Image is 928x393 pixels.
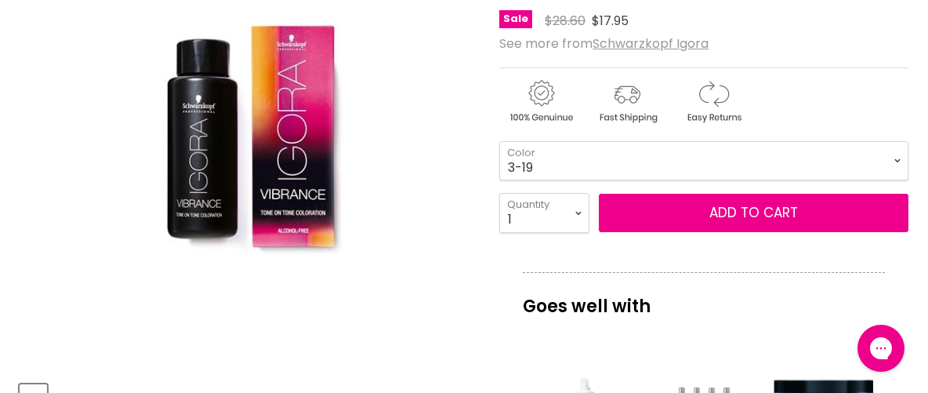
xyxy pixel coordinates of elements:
iframe: Gorgias live chat messenger [850,319,912,377]
span: See more from [499,35,709,53]
img: genuine.gif [499,78,582,126]
span: $17.95 [592,12,629,30]
button: Add to cart [599,194,908,233]
span: Add to cart [709,203,798,222]
span: Sale [499,10,532,28]
a: Schwarzkopf Igora [593,35,709,53]
img: shipping.gif [585,78,669,126]
select: Quantity [499,193,589,232]
img: returns.gif [672,78,755,126]
span: $28.60 [545,12,585,30]
p: Goes well with [523,272,885,324]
